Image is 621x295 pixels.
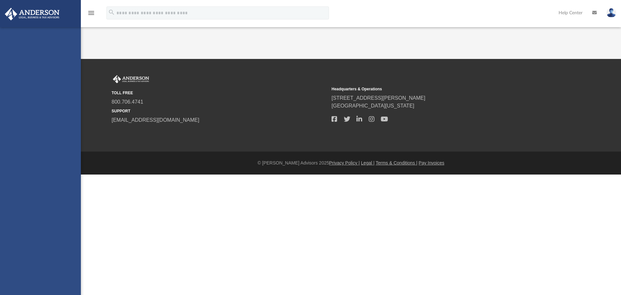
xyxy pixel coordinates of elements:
i: menu [87,9,95,17]
img: User Pic [606,8,616,17]
a: 800.706.4741 [112,99,143,105]
img: Anderson Advisors Platinum Portal [112,75,150,84]
a: Legal | [361,160,375,165]
img: Anderson Advisors Platinum Portal [3,8,61,20]
a: [EMAIL_ADDRESS][DOMAIN_NAME] [112,117,199,123]
small: TOLL FREE [112,90,327,96]
i: search [108,9,115,16]
a: [GEOGRAPHIC_DATA][US_STATE] [332,103,414,108]
small: Headquarters & Operations [332,86,547,92]
small: SUPPORT [112,108,327,114]
a: Privacy Policy | [329,160,360,165]
a: menu [87,12,95,17]
div: © [PERSON_NAME] Advisors 2025 [81,160,621,166]
a: Terms & Conditions | [376,160,418,165]
a: Pay Invoices [419,160,444,165]
a: [STREET_ADDRESS][PERSON_NAME] [332,95,425,101]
